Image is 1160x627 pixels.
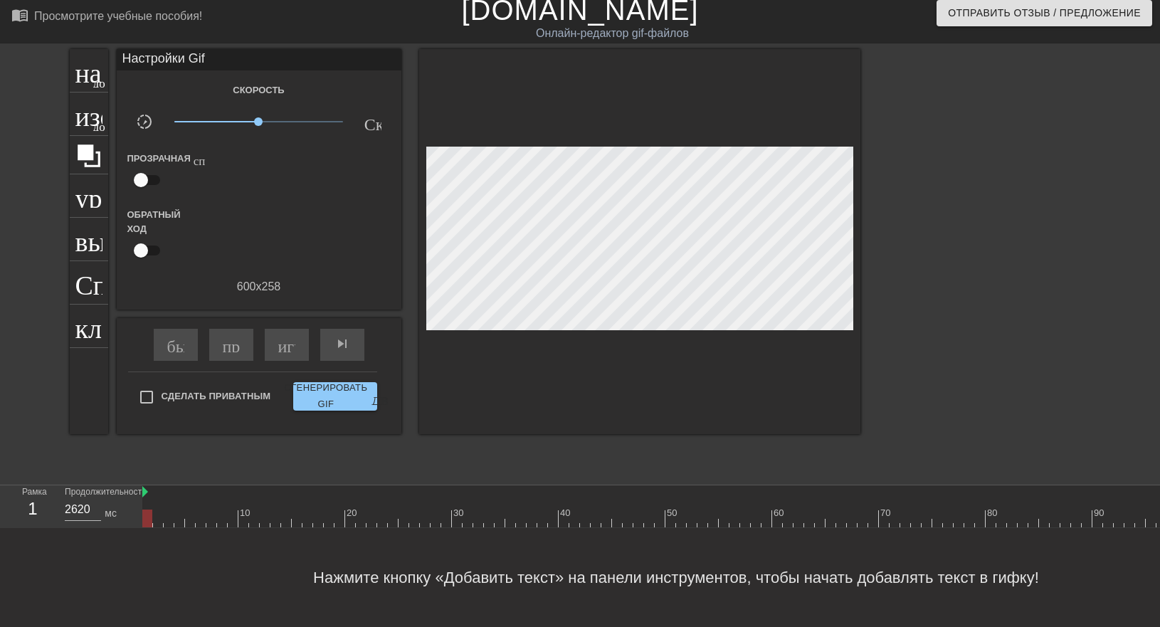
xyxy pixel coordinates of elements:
ya-tr-span: Скорость [233,85,284,95]
ya-tr-span: Справка [75,268,171,295]
ya-tr-span: изображение [75,99,224,126]
ya-tr-span: название [75,56,178,83]
a: Просмотрите учебные пособия! [11,6,202,28]
ya-tr-span: Настройки Gif [122,51,205,65]
ya-tr-span: Просмотрите учебные пособия! [34,10,202,22]
div: 40 [560,506,573,520]
ya-tr-span: slow_motion_video [136,113,153,130]
ya-tr-span: Продолжительность [65,488,147,497]
div: 70 [880,506,893,520]
ya-tr-span: Прозрачная [127,153,191,164]
ya-tr-span: skip_next - пропустить следующий [334,335,537,352]
ya-tr-span: Обратный ход [127,209,181,234]
div: 50 [667,506,680,520]
ya-tr-span: пропускать ранее [223,335,349,352]
ya-tr-span: добавить_круг [93,75,175,88]
div: 20 [347,506,359,520]
ya-tr-span: Рамка [22,487,47,497]
ya-tr-span: Сгенерировать GIF [284,380,367,413]
ya-tr-span: быстрый поворот [167,335,295,352]
ya-tr-span: x [256,280,262,293]
ya-tr-span: Нажмите кнопку «Добавить текст» на панели инструментов, чтобы начать добавлять текст в гифку! [313,569,1039,586]
ya-tr-span: добавить_круг [93,119,175,131]
ya-tr-span: Скорость [364,113,432,130]
ya-tr-span: menu_book_бук меню [11,6,115,23]
ya-tr-span: Онлайн-редактор gif-файлов [536,27,689,39]
ya-tr-span: выбор_размера_фото_большой [75,224,476,251]
div: 30 [453,506,466,520]
ya-tr-span: 600 [237,280,256,293]
ya-tr-span: Отправить Отзыв / Предложение [948,4,1141,22]
div: 90 [1094,506,1107,520]
div: 60 [774,506,786,520]
ya-tr-span: справка [194,153,233,165]
ya-tr-span: урожай [75,181,161,208]
ya-tr-span: играй_арроу [278,335,378,352]
div: 1 [22,496,43,522]
div: 80 [987,506,1000,520]
div: 10 [240,506,253,520]
ya-tr-span: мс [105,507,117,519]
ya-tr-span: Сделать Приватным [162,391,271,401]
ya-tr-span: 258 [262,280,281,293]
ya-tr-span: двойная стрелка [371,388,490,405]
button: Сгенерировать GIF [293,382,376,411]
ya-tr-span: клавиатура [75,311,203,338]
